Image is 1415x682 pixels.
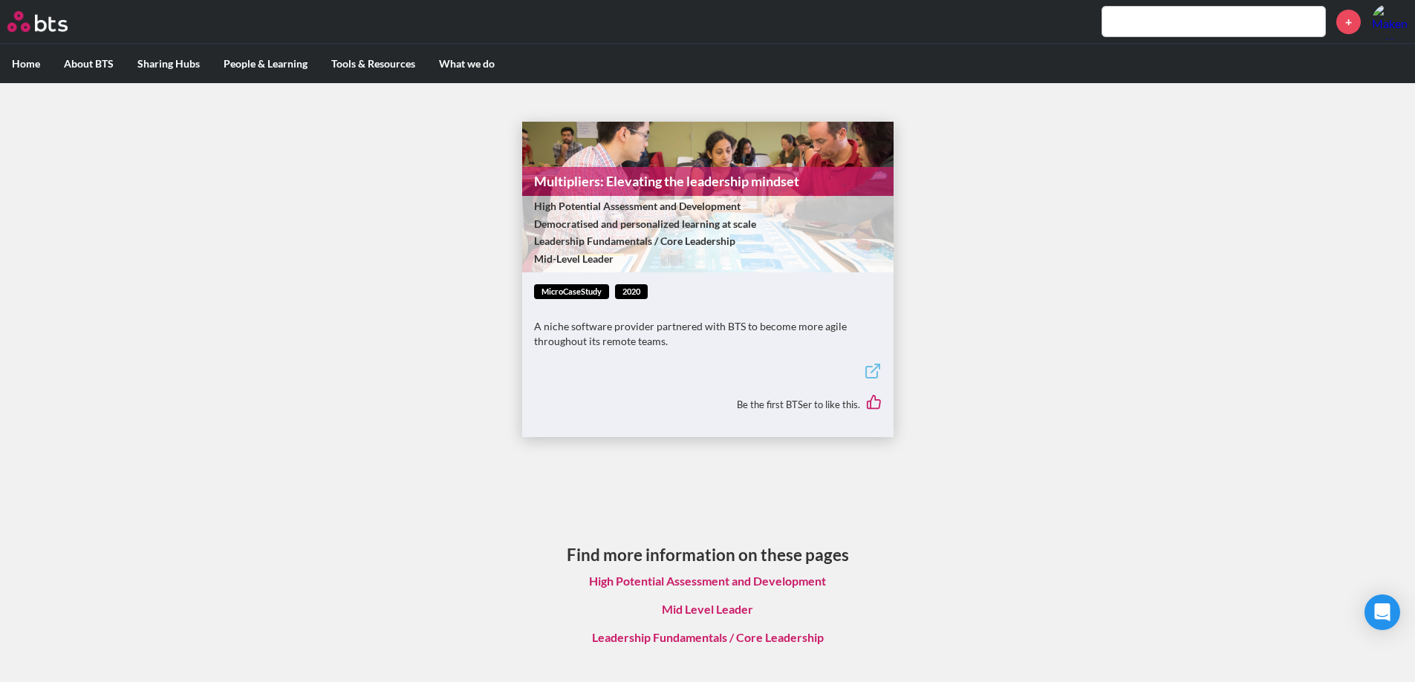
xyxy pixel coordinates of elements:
h3: Find more information on these pages [567,543,849,566]
span: microCaseStudy [534,284,609,300]
span: 2020 [615,284,648,300]
a: Leadership Fundamentals / Core Leadership [580,623,836,652]
img: BTS Logo [7,11,68,32]
a: Mid Level Leader [650,595,765,623]
span: Mid-Level Leader [534,252,879,266]
label: People & Learning [212,45,319,83]
label: Tools & Resources [319,45,427,83]
img: Makenzie Brandon [1372,4,1408,39]
label: Sharing Hubs [126,45,212,83]
a: Multipliers: Elevating the leadership mindset [522,167,894,196]
p: A niche software provider partnered with BTS to become more agile throughout its remote teams. [534,319,882,348]
span: Leadership Fundamentals / Core Leadership [534,234,879,249]
span: Democratised and personalized learning at scale [534,217,879,232]
a: Go home [7,11,95,32]
a: + [1336,10,1361,34]
a: Profile [1372,4,1408,39]
a: External link [864,362,882,384]
label: What we do [427,45,507,83]
div: Be the first BTSer to like this. [534,384,882,425]
span: High Potential Assessment and Development [534,199,879,214]
a: High Potential Assessment and Development [577,567,838,595]
div: Open Intercom Messenger [1364,594,1400,630]
label: About BTS [52,45,126,83]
